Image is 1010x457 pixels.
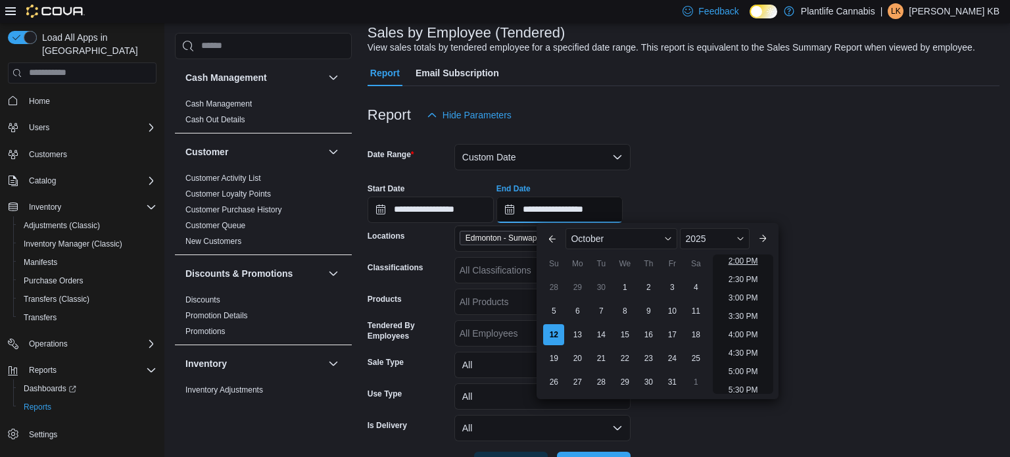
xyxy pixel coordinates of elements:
[661,253,683,274] div: Fr
[614,348,635,369] div: day-22
[460,231,560,245] span: Edmonton - Sunwapta
[542,276,708,394] div: October, 2025
[13,253,162,272] button: Manifests
[185,71,323,84] button: Cash Management
[185,220,245,231] span: Customer Queue
[18,273,156,289] span: Purchase Orders
[185,221,245,230] a: Customer Queue
[18,291,156,307] span: Transfers (Classic)
[29,122,49,133] span: Users
[24,220,100,231] span: Adjustments (Classic)
[614,277,635,298] div: day-1
[24,199,156,215] span: Inventory
[614,253,635,274] div: We
[3,145,162,164] button: Customers
[638,372,659,393] div: day-30
[185,385,263,395] a: Inventory Adjustments
[3,118,162,137] button: Users
[685,253,706,274] div: Sa
[18,236,128,252] a: Inventory Manager (Classic)
[416,60,499,86] span: Email Subscription
[723,290,763,306] li: 3:00 PM
[496,183,531,194] label: End Date
[18,218,105,233] a: Adjustments (Classic)
[185,237,241,246] a: New Customers
[680,228,749,249] div: Button. Open the year selector. 2025 is currently selected.
[13,272,162,290] button: Purchase Orders
[3,335,162,353] button: Operations
[368,294,402,304] label: Products
[185,357,227,370] h3: Inventory
[24,199,66,215] button: Inventory
[24,257,57,268] span: Manifests
[454,352,631,378] button: All
[185,189,271,199] a: Customer Loyalty Points
[185,71,267,84] h3: Cash Management
[368,25,565,41] h3: Sales by Employee (Tendered)
[638,301,659,322] div: day-9
[185,310,248,321] span: Promotion Details
[685,372,706,393] div: day-1
[723,345,763,361] li: 4:30 PM
[614,301,635,322] div: day-8
[185,145,228,158] h3: Customer
[24,93,156,109] span: Home
[185,205,282,214] a: Customer Purchase History
[567,324,588,345] div: day-13
[638,253,659,274] div: Th
[368,107,411,123] h3: Report
[454,415,631,441] button: All
[18,236,156,252] span: Inventory Manager (Classic)
[24,312,57,323] span: Transfers
[18,399,156,415] span: Reports
[24,427,62,443] a: Settings
[24,173,156,189] span: Catalog
[175,292,352,345] div: Discounts & Promotions
[24,383,76,394] span: Dashboards
[24,294,89,304] span: Transfers (Classic)
[3,424,162,443] button: Settings
[185,400,293,411] span: Inventory by Product Historical
[368,389,402,399] label: Use Type
[567,372,588,393] div: day-27
[29,365,57,375] span: Reports
[370,60,400,86] span: Report
[185,174,261,183] a: Customer Activity List
[26,5,85,18] img: Cova
[685,301,706,322] div: day-11
[29,202,61,212] span: Inventory
[368,262,423,273] label: Classifications
[888,3,903,19] div: Liam KB
[13,379,162,398] a: Dashboards
[24,120,55,135] button: Users
[443,108,512,122] span: Hide Parameters
[24,362,156,378] span: Reports
[13,235,162,253] button: Inventory Manager (Classic)
[185,267,293,280] h3: Discounts & Promotions
[638,348,659,369] div: day-23
[24,362,62,378] button: Reports
[185,295,220,304] a: Discounts
[185,357,323,370] button: Inventory
[18,273,89,289] a: Purchase Orders
[29,339,68,349] span: Operations
[24,120,156,135] span: Users
[909,3,999,19] p: [PERSON_NAME] KB
[325,356,341,372] button: Inventory
[13,308,162,327] button: Transfers
[723,327,763,343] li: 4:00 PM
[18,254,156,270] span: Manifests
[29,96,50,107] span: Home
[368,149,414,160] label: Date Range
[185,267,323,280] button: Discounts & Promotions
[801,3,875,19] p: Plantlife Cannabis
[543,301,564,322] div: day-5
[3,198,162,216] button: Inventory
[29,429,57,440] span: Settings
[567,348,588,369] div: day-20
[18,381,156,397] span: Dashboards
[723,382,763,398] li: 5:30 PM
[29,149,67,160] span: Customers
[567,301,588,322] div: day-6
[496,197,623,223] input: Press the down key to enter a popover containing a calendar. Press the escape key to close the po...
